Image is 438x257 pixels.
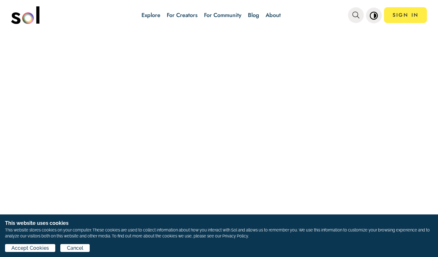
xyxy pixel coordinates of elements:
a: SIGN IN [384,7,427,23]
a: Blog [248,11,259,19]
nav: main navigation [11,4,427,26]
a: Explore [141,11,160,19]
button: Cancel [60,244,89,252]
span: Accept Cookies [11,244,49,252]
h1: This website uses cookies [5,219,433,227]
a: For Community [204,11,242,19]
img: logo [11,6,39,24]
button: Accept Cookies [5,244,55,252]
a: For Creators [167,11,198,19]
a: About [266,11,281,19]
span: Cancel [67,244,83,252]
p: This website stores cookies on your computer. These cookies are used to collect information about... [5,227,433,239]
